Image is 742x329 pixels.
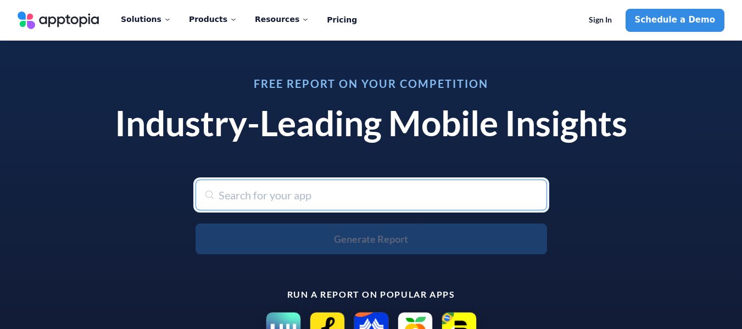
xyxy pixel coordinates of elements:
h1: Industry-Leading Mobile Insights [102,102,640,144]
a: Sign In [579,9,621,32]
a: Pricing [327,9,357,32]
p: Run a report on popular apps [102,289,640,299]
span: Sign In [589,15,612,25]
div: Resources [255,8,309,31]
h3: Free Report on Your Competition [102,78,640,89]
a: Schedule a Demo [626,9,724,32]
div: Solutions [121,8,171,31]
input: Search for your app [196,180,547,210]
div: Products [189,8,237,31]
